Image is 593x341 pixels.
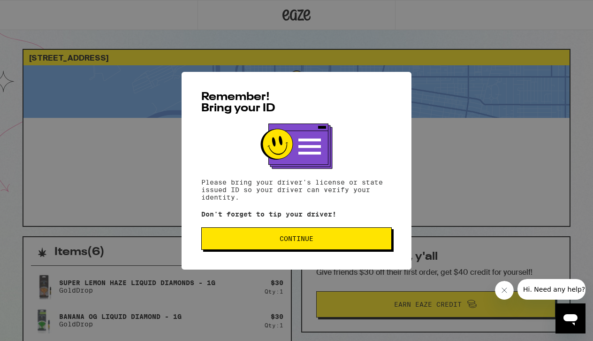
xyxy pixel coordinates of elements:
[201,92,275,114] span: Remember! Bring your ID
[201,178,392,201] p: Please bring your driver's license or state issued ID so your driver can verify your identity.
[495,281,514,300] iframe: Close message
[201,227,392,250] button: Continue
[201,210,392,218] p: Don't forget to tip your driver!
[280,235,313,242] span: Continue
[517,279,585,300] iframe: Message from company
[555,303,585,333] iframe: Button to launch messaging window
